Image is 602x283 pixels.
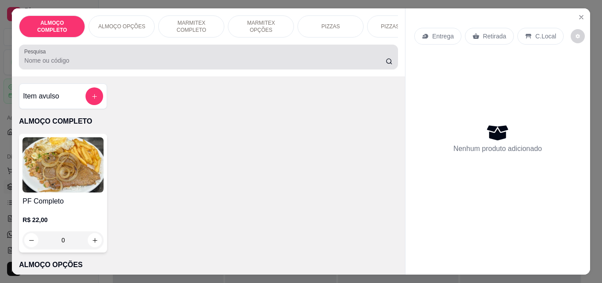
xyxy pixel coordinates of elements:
button: Close [574,10,588,24]
h4: PF Completo [22,196,104,207]
label: Pesquisa [24,48,49,55]
img: product-image [22,137,104,192]
h4: Item avulso [23,91,59,102]
button: decrease-product-quantity [571,29,585,43]
button: add-separate-item [85,87,103,105]
input: Pesquisa [24,56,386,65]
p: ALMOÇO OPÇÕES [19,260,398,270]
p: ALMOÇO COMPLETO [19,116,398,127]
p: Entrega [432,32,454,41]
p: C.Local [535,32,556,41]
p: ALMOÇO COMPLETO [26,19,78,34]
p: Retirada [483,32,506,41]
p: PIZZAS [321,23,340,30]
p: R$ 22,00 [22,215,104,224]
p: MARMITEX COMPLETO [166,19,217,34]
p: MARMITEX OPÇÕES [235,19,286,34]
p: Nenhum produto adicionado [453,143,542,154]
p: ALMOÇO OPÇÕES [98,23,145,30]
p: PIZZAS DOCES [381,23,420,30]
